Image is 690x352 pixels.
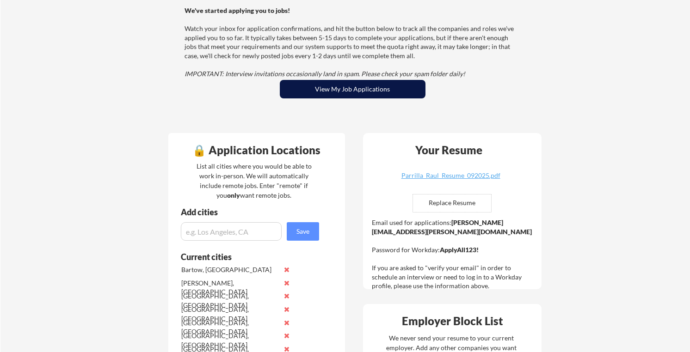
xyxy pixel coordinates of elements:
[181,279,279,297] div: [PERSON_NAME], [GEOGRAPHIC_DATA]
[181,318,279,336] div: [GEOGRAPHIC_DATA], [GEOGRAPHIC_DATA]
[396,172,506,179] div: Parrilla_Raul_Resume_092025.pdf
[367,316,539,327] div: Employer Block List
[181,208,321,216] div: Add cities
[287,222,319,241] button: Save
[181,331,279,349] div: [GEOGRAPHIC_DATA], [GEOGRAPHIC_DATA]
[181,253,309,261] div: Current cities
[181,291,279,310] div: [GEOGRAPHIC_DATA], [GEOGRAPHIC_DATA]
[191,161,318,200] div: List all cities where you would be able to work in-person. We will automatically include remote j...
[171,145,343,156] div: 🔒 Application Locations
[372,218,535,291] div: Email used for applications: Password for Workday: If you are asked to "verify your email" in ord...
[372,218,532,236] strong: [PERSON_NAME][EMAIL_ADDRESS][PERSON_NAME][DOMAIN_NAME]
[280,80,425,98] button: View My Job Applications
[181,305,279,323] div: [GEOGRAPHIC_DATA], [GEOGRAPHIC_DATA]
[181,265,279,274] div: Bartow, [GEOGRAPHIC_DATA]
[403,145,495,156] div: Your Resume
[227,191,240,199] strong: only
[185,6,290,14] strong: We've started applying you to jobs!
[185,6,518,79] div: Watch your inbox for application confirmations, and hit the button below to track all the compani...
[185,70,465,78] em: IMPORTANT: Interview invitations occasionally land in spam. Please check your spam folder daily!
[440,246,479,254] strong: ApplyAll123!
[396,172,506,187] a: Parrilla_Raul_Resume_092025.pdf
[181,222,282,241] input: e.g. Los Angeles, CA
